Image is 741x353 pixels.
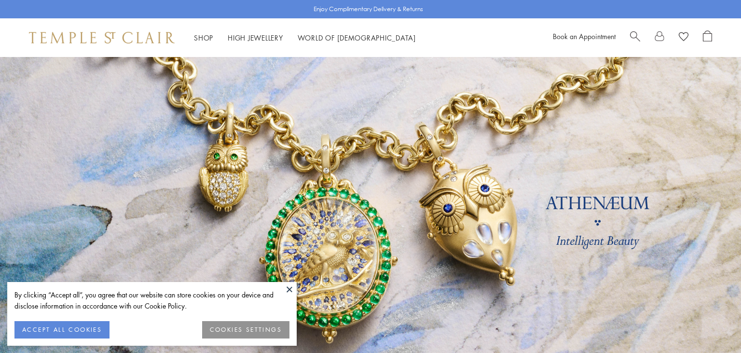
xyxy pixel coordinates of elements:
a: High JewelleryHigh Jewellery [228,33,283,42]
a: View Wishlist [679,30,688,45]
a: ShopShop [194,33,213,42]
a: World of [DEMOGRAPHIC_DATA]World of [DEMOGRAPHIC_DATA] [298,33,416,42]
button: ACCEPT ALL COOKIES [14,321,110,339]
div: By clicking “Accept all”, you agree that our website can store cookies on your device and disclos... [14,289,289,311]
img: Temple St. Clair [29,32,175,43]
a: Book an Appointment [553,31,616,41]
iframe: Gorgias live chat messenger [693,308,731,343]
nav: Main navigation [194,32,416,44]
a: Open Shopping Bag [703,30,712,45]
a: Search [630,30,640,45]
p: Enjoy Complimentary Delivery & Returns [314,4,423,14]
button: COOKIES SETTINGS [202,321,289,339]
